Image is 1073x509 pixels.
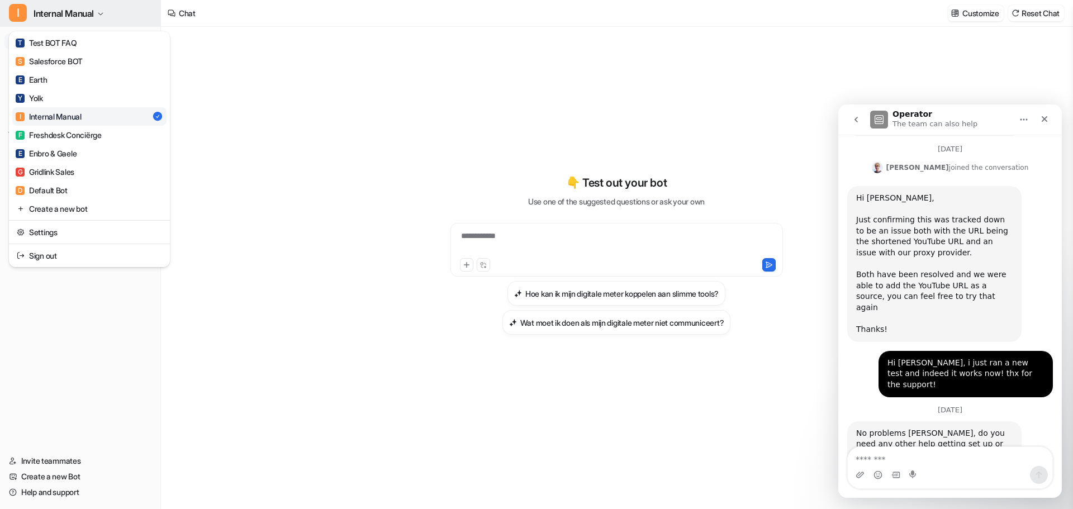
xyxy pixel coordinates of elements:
div: Test BOT FAQ [16,37,77,49]
span: G [16,168,25,177]
img: reset [17,226,25,238]
div: Yolk [16,92,43,104]
span: Y [16,94,25,103]
iframe: Intercom live chat [838,104,1062,498]
button: Emoji picker [35,366,44,375]
a: Create a new bot [12,199,167,218]
div: Earth [16,74,48,85]
div: No problems [PERSON_NAME], do you need any other help getting set up or all good? Just let us kno... [9,317,183,374]
span: I [9,4,27,22]
button: Start recording [71,366,80,375]
span: F [16,131,25,140]
span: D [16,186,25,195]
button: Send a message… [192,361,210,379]
a: Settings [12,223,167,241]
img: reset [17,250,25,261]
div: Internal Manual [16,111,82,122]
img: reset [17,203,25,215]
div: Gridlink Sales [16,166,74,178]
div: Patrick says… [9,317,215,398]
div: Default Bot [16,184,68,196]
a: Sign out [12,246,167,265]
span: E [16,149,25,158]
div: Freshdesk Conciërge [16,129,102,141]
div: No problems [PERSON_NAME], do you need any other help getting set up or all good? Just let us kno... [18,324,174,367]
span: Internal Manual [34,6,94,21]
button: Gif picker [53,366,62,375]
div: Enbro & Gaele [16,148,77,159]
div: IInternal Manual [9,31,170,267]
div: Salesforce BOT [16,55,83,67]
textarea: Message… [10,342,214,361]
button: Upload attachment [17,366,26,375]
span: T [16,39,25,47]
span: I [16,112,25,121]
span: E [16,75,25,84]
span: S [16,57,25,66]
